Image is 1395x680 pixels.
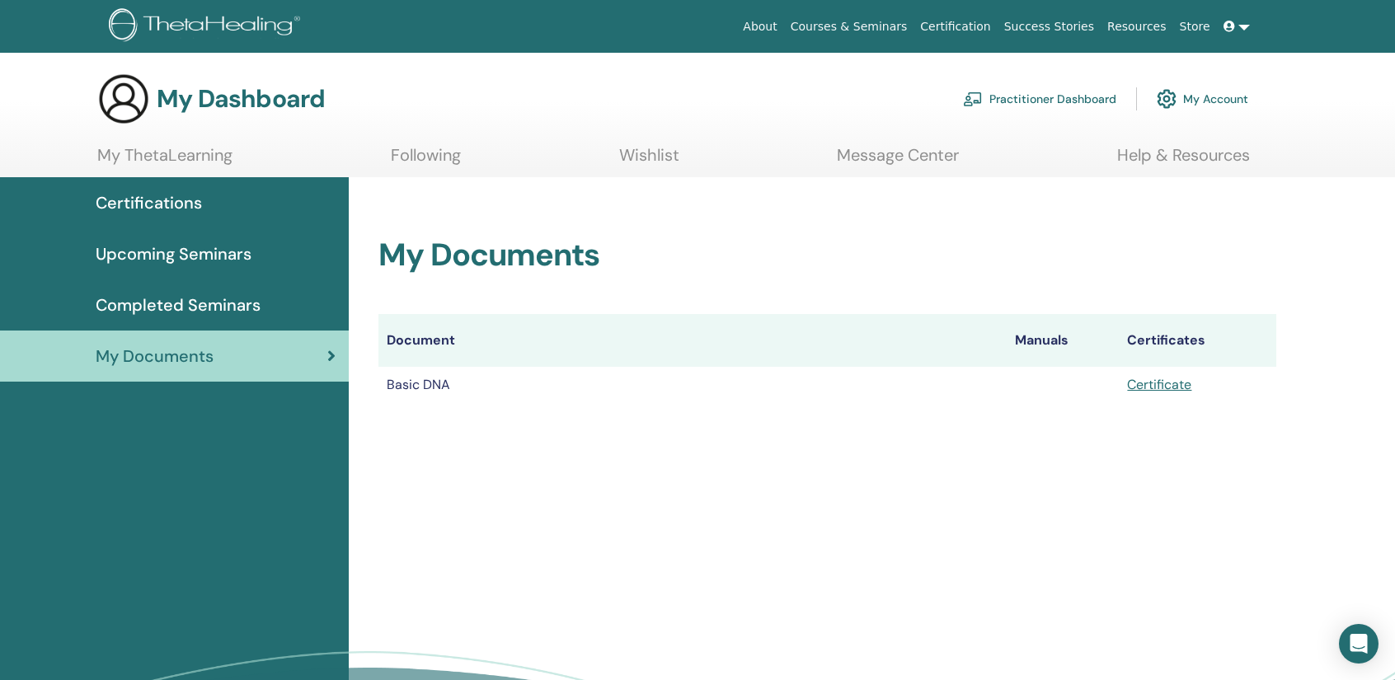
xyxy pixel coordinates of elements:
a: Certificate [1127,376,1191,393]
div: Open Intercom Messenger [1339,624,1379,664]
a: About [736,12,783,42]
span: Upcoming Seminars [96,242,251,266]
img: logo.png [109,8,306,45]
a: Practitioner Dashboard [963,81,1116,117]
h3: My Dashboard [157,84,325,114]
a: Certification [914,12,997,42]
span: My Documents [96,344,214,368]
a: Store [1173,12,1217,42]
th: Certificates [1119,314,1276,367]
a: Help & Resources [1117,145,1250,177]
img: generic-user-icon.jpg [97,73,150,125]
span: Certifications [96,190,202,215]
a: Following [391,145,461,177]
a: Wishlist [619,145,679,177]
th: Document [378,314,1007,367]
img: chalkboard-teacher.svg [963,91,983,106]
th: Manuals [1007,314,1119,367]
span: Completed Seminars [96,293,261,317]
td: Basic DNA [378,367,1007,403]
a: My ThetaLearning [97,145,233,177]
a: Success Stories [998,12,1101,42]
a: Courses & Seminars [784,12,914,42]
h2: My Documents [378,237,1276,274]
a: Message Center [837,145,959,177]
a: My Account [1157,81,1248,117]
a: Resources [1101,12,1173,42]
img: cog.svg [1157,85,1177,113]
